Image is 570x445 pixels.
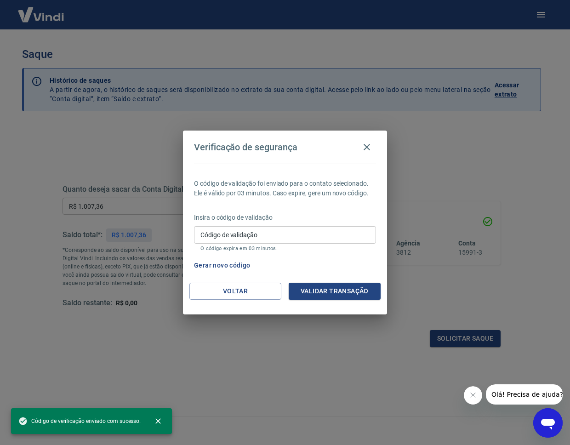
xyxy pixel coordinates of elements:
[486,384,563,405] iframe: Mensagem da empresa
[194,179,376,198] p: O código de validação foi enviado para o contato selecionado. Ele é válido por 03 minutos. Caso e...
[190,257,254,274] button: Gerar novo código
[18,416,141,426] span: Código de verificação enviado com sucesso.
[148,411,168,431] button: close
[200,245,370,251] p: O código expira em 03 minutos.
[289,283,381,300] button: Validar transação
[194,142,297,153] h4: Verificação de segurança
[189,283,281,300] button: Voltar
[464,386,482,405] iframe: Fechar mensagem
[194,213,376,222] p: Insira o código de validação
[533,408,563,438] iframe: Botão para abrir a janela de mensagens
[6,6,77,14] span: Olá! Precisa de ajuda?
